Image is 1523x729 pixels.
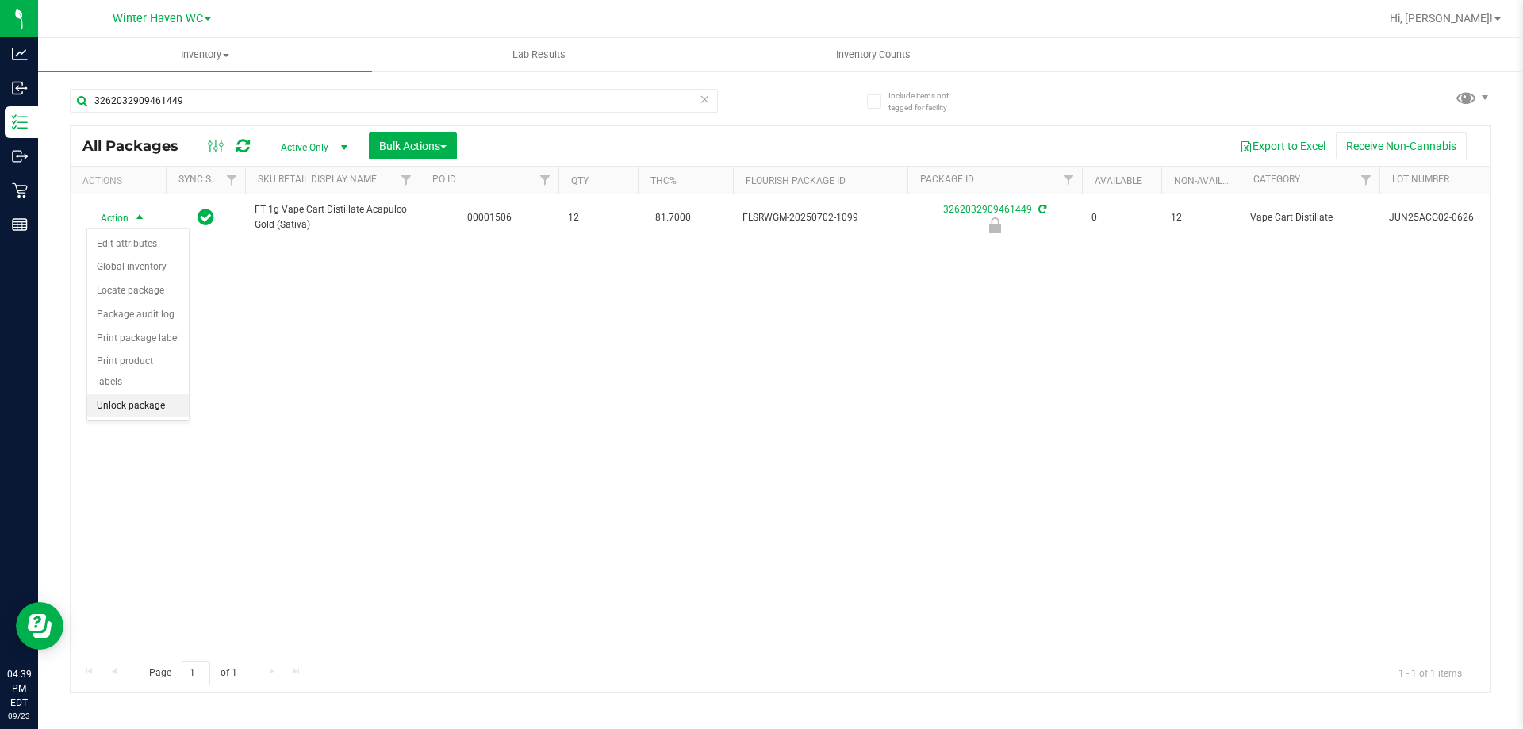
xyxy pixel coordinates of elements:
div: Actions [82,175,159,186]
span: 0 [1091,210,1152,225]
span: Inventory Counts [815,48,932,62]
span: 12 [568,210,628,225]
a: Filter [532,167,558,194]
span: Inventory [38,48,372,62]
input: Search Package ID, Item Name, SKU, Lot or Part Number... [70,89,718,113]
span: JUN25ACG02-0626 [1389,210,1489,225]
span: Winter Haven WC [113,12,203,25]
li: Edit attributes [87,232,189,256]
button: Export to Excel [1230,132,1336,159]
p: 09/23 [7,710,31,722]
inline-svg: Inbound [12,80,28,96]
li: Locate package [87,279,189,303]
a: Non-Available [1174,175,1245,186]
button: Bulk Actions [369,132,457,159]
span: 1 - 1 of 1 items [1386,661,1475,685]
span: Page of 1 [136,661,250,685]
a: Package ID [920,174,974,185]
a: THC% [650,175,677,186]
li: Print package label [87,327,189,351]
a: Available [1095,175,1142,186]
a: 00001506 [467,212,512,223]
span: Sync from Compliance System [1036,204,1046,215]
a: Filter [1353,167,1379,194]
a: Qty [571,175,589,186]
a: Flourish Package ID [746,175,846,186]
span: FLSRWGM-20250702-1099 [742,210,898,225]
li: Print product labels [87,350,189,393]
input: 1 [182,661,210,685]
span: Clear [699,89,710,109]
span: 81.7000 [647,206,699,229]
a: Sync Status [178,174,240,185]
inline-svg: Inventory [12,114,28,130]
span: 12 [1171,210,1231,225]
span: All Packages [82,137,194,155]
span: Bulk Actions [379,140,447,152]
li: Global inventory [87,255,189,279]
span: select [130,207,150,229]
span: Vape Cart Distillate [1250,210,1370,225]
a: Lot Number [1392,174,1449,185]
span: In Sync [198,206,214,228]
div: Newly Received [905,217,1084,233]
inline-svg: Retail [12,182,28,198]
a: Sku Retail Display Name [258,174,377,185]
span: Include items not tagged for facility [888,90,968,113]
a: Lab Results [372,38,706,71]
span: Hi, [PERSON_NAME]! [1390,12,1493,25]
a: Filter [1056,167,1082,194]
span: Lab Results [491,48,587,62]
inline-svg: Outbound [12,148,28,164]
a: Inventory [38,38,372,71]
li: Package audit log [87,303,189,327]
span: Action [86,207,129,229]
inline-svg: Analytics [12,46,28,62]
a: Filter [393,167,420,194]
a: Inventory Counts [706,38,1040,71]
button: Receive Non-Cannabis [1336,132,1467,159]
a: 3262032909461449 [943,204,1032,215]
li: Unlock package [87,394,189,418]
iframe: Resource center [16,602,63,650]
a: Filter [219,167,245,194]
a: PO ID [432,174,456,185]
p: 04:39 PM EDT [7,667,31,710]
inline-svg: Reports [12,217,28,232]
a: Filter [1472,167,1498,194]
span: FT 1g Vape Cart Distillate Acapulco Gold (Sativa) [255,202,410,232]
a: Category [1253,174,1300,185]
